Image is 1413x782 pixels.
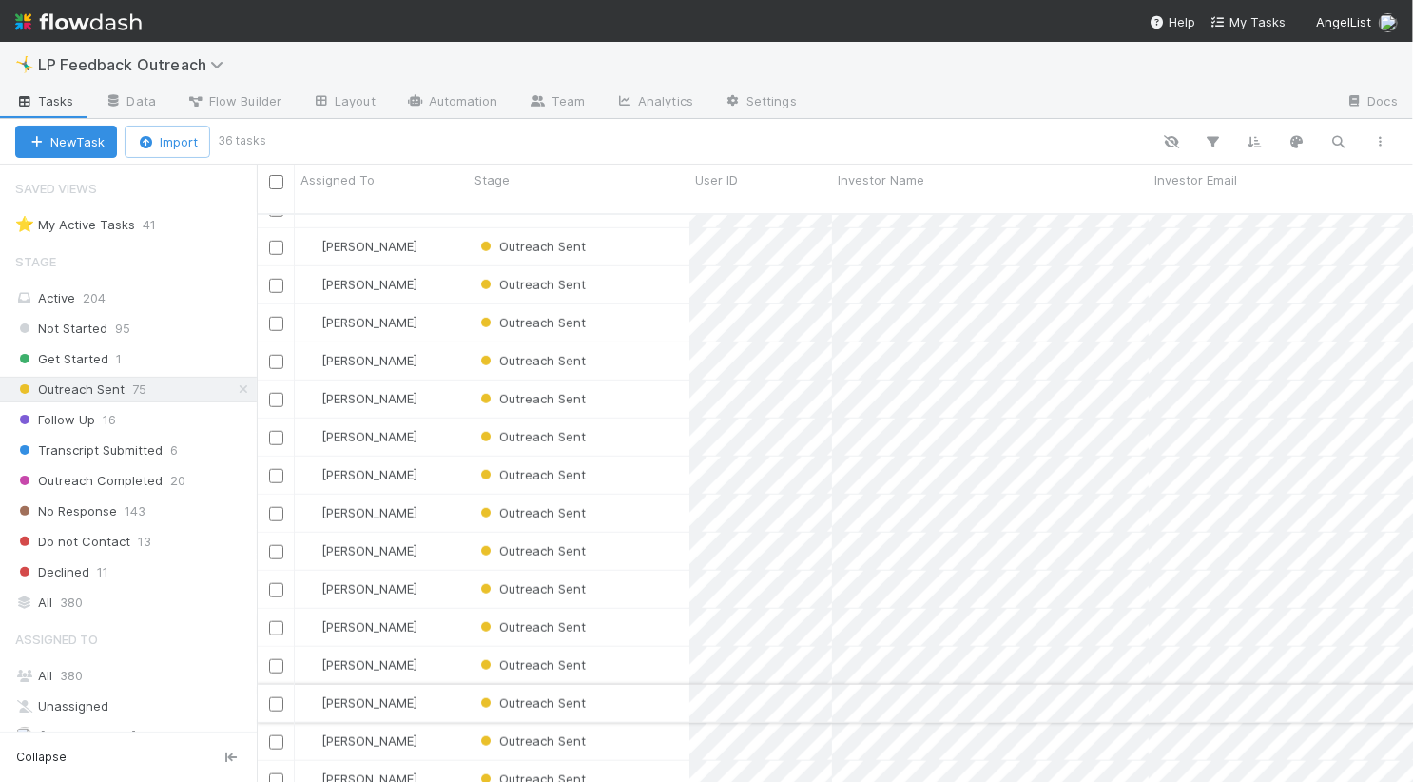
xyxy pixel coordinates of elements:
span: [PERSON_NAME] [321,581,417,596]
span: 16 [103,408,116,432]
span: Collapse [16,749,67,766]
span: Flow Builder [186,91,281,110]
div: [PERSON_NAME] [302,351,417,370]
span: 380 [60,591,83,615]
div: All [15,591,252,615]
img: avatar_5d51780c-77ad-4a9d-a6ed-b88b2c284079.png [1379,13,1398,32]
span: Saved Views [15,169,97,207]
span: Tasks [15,91,74,110]
span: Investor Name [838,170,924,189]
span: Outreach Sent [476,315,586,330]
span: My Tasks [1210,14,1286,29]
span: 6 [170,439,178,462]
input: Toggle Row Selected [269,621,283,635]
input: Toggle Row Selected [269,583,283,597]
span: Outreach Sent [476,429,586,444]
span: Declined [15,560,89,584]
span: Follow Up [15,408,95,432]
span: Outreach Sent [476,581,586,596]
span: 143 [125,499,145,523]
span: [PERSON_NAME] [321,277,417,292]
div: [PERSON_NAME] [302,237,417,256]
span: Assigned To [15,620,98,658]
span: [PERSON_NAME] [321,353,417,368]
input: Toggle Row Selected [269,697,283,712]
a: Flow Builder [171,88,297,118]
span: 1 [116,347,122,371]
a: Data [89,88,171,118]
img: avatar_5d51780c-77ad-4a9d-a6ed-b88b2c284079.png [303,277,319,292]
div: [PERSON_NAME] [302,579,417,598]
a: Automation [391,88,513,118]
div: Outreach Sent [476,465,586,484]
img: avatar_5d51780c-77ad-4a9d-a6ed-b88b2c284079.png [303,505,319,520]
span: 95 [115,317,130,341]
a: Layout [297,88,391,118]
div: Outreach Sent [476,351,586,370]
div: Outreach Sent [476,732,586,751]
img: avatar_5d51780c-77ad-4a9d-a6ed-b88b2c284079.png [303,619,319,635]
span: LP Feedback Outreach [38,55,233,74]
button: NewTask [15,126,117,158]
span: Outreach Sent [476,353,586,368]
img: avatar_5d51780c-77ad-4a9d-a6ed-b88b2c284079.png [303,353,319,368]
span: Outreach Completed [15,469,163,493]
input: Toggle Row Selected [269,469,283,483]
span: Stage [15,243,56,281]
span: Assigned To [300,170,375,189]
span: Outreach Sent [476,467,586,482]
span: [PERSON_NAME] [321,239,417,254]
img: avatar_5d51780c-77ad-4a9d-a6ed-b88b2c284079.png [303,657,319,673]
input: Toggle Row Selected [269,393,283,407]
a: Docs [1330,88,1413,118]
span: [PERSON_NAME] [321,543,417,558]
span: 🤸‍♂️ [15,56,34,72]
img: avatar_5d51780c-77ad-4a9d-a6ed-b88b2c284079.png [303,467,319,482]
span: Transcript Submitted [15,439,163,462]
div: [PERSON_NAME] [302,617,417,636]
span: Not Started [15,317,107,341]
span: 13 [138,530,151,554]
div: All [15,664,252,688]
span: Outreach Sent [476,391,586,406]
span: [PERSON_NAME] [321,315,417,330]
span: Outreach Sent [476,657,586,673]
img: avatar_5d51780c-77ad-4a9d-a6ed-b88b2c284079.png [303,239,319,254]
span: Do not Contact [15,530,130,554]
div: Outreach Sent [476,237,586,256]
span: AngelList [1316,14,1371,29]
input: Toggle Row Selected [269,241,283,255]
div: [PERSON_NAME] [302,389,417,408]
span: [PERSON_NAME] [321,657,417,673]
img: avatar_5d51780c-77ad-4a9d-a6ed-b88b2c284079.png [303,315,319,330]
span: [PERSON_NAME] [321,467,417,482]
input: Toggle Row Selected [269,545,283,559]
span: User ID [695,170,738,189]
span: 11 [97,560,108,584]
div: Help [1150,12,1195,31]
div: [PERSON_NAME] [302,313,417,332]
div: [PERSON_NAME] [302,427,417,446]
div: My Active Tasks [15,213,135,237]
img: avatar_5d51780c-77ad-4a9d-a6ed-b88b2c284079.png [303,581,319,596]
img: avatar_5d51780c-77ad-4a9d-a6ed-b88b2c284079.png [303,391,319,406]
span: 75 [132,378,146,401]
span: Outreach Sent [476,695,586,711]
span: Investor Email [1154,170,1237,189]
a: Team [513,88,600,118]
div: Outreach Sent [476,275,586,294]
img: avatar_a8b9208c-77c1-4b07-b461-d8bc701f972e.png [15,727,34,746]
button: Import [125,126,210,158]
span: [PERSON_NAME] [321,391,417,406]
div: [PERSON_NAME] [302,694,417,713]
span: Get Started [15,347,108,371]
span: 380 [60,668,83,683]
div: Unassigned [15,694,252,718]
input: Toggle Row Selected [269,317,283,331]
input: Toggle Row Selected [269,431,283,445]
div: Active [15,286,252,310]
div: Outreach Sent [476,579,586,598]
small: 36 tasks [218,132,266,149]
div: [PERSON_NAME] [302,655,417,674]
input: Toggle All Rows Selected [269,175,283,189]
